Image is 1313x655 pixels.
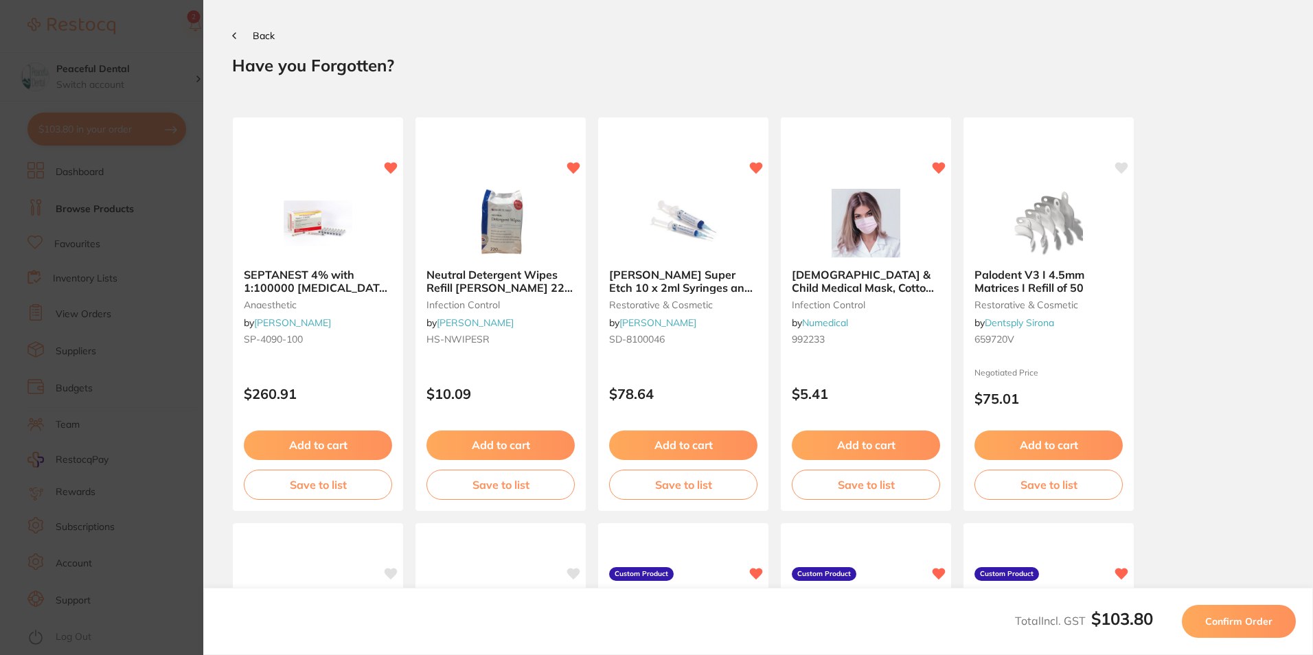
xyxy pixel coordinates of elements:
[244,430,392,459] button: Add to cart
[232,30,275,41] button: Back
[253,30,275,42] span: Back
[609,268,757,294] b: HENRY SCHEIN Super Etch 10 x 2ml Syringes and 50 Tips
[609,386,757,402] p: $78.64
[1205,615,1272,628] span: Confirm Order
[974,334,1123,345] small: 659720V
[792,430,940,459] button: Add to cart
[619,317,696,329] a: [PERSON_NAME]
[426,334,575,345] small: HS-NWIPESR
[974,391,1123,406] p: $75.01
[821,189,911,257] img: Lady & Child Medical Mask, Cotton Inner Layer, 3-Ply
[609,567,674,581] label: Custom Product
[1015,614,1153,628] span: Total Incl. GST
[609,334,757,345] small: SD-8100046
[244,334,392,345] small: SP-4090-100
[244,470,392,500] button: Save to list
[426,268,575,294] b: Neutral Detergent Wipes Refill HENRY SCHEIN 220 pack
[426,430,575,459] button: Add to cart
[232,55,1284,76] h2: Have you Forgotten?
[974,317,1054,329] span: by
[985,317,1054,329] a: Dentsply Sirona
[609,299,757,310] small: restorative & cosmetic
[792,470,940,500] button: Save to list
[792,299,940,310] small: infection control
[426,299,575,310] small: infection control
[244,317,331,329] span: by
[1182,605,1296,638] button: Confirm Order
[802,317,848,329] a: Numedical
[639,189,728,257] img: HENRY SCHEIN Super Etch 10 x 2ml Syringes and 50 Tips
[437,317,514,329] a: [PERSON_NAME]
[792,268,940,294] b: Lady & Child Medical Mask, Cotton Inner Layer, 3-Ply
[974,299,1123,310] small: restorative & cosmetic
[792,334,940,345] small: 992233
[273,189,363,257] img: SEPTANEST 4% with 1:100000 adrenalin 2.2ml 2xBox 50 GOLD
[244,268,392,294] b: SEPTANEST 4% with 1:100000 adrenalin 2.2ml 2xBox 50 GOLD
[456,189,545,257] img: Neutral Detergent Wipes Refill HENRY SCHEIN 220 pack
[792,567,856,581] label: Custom Product
[426,386,575,402] p: $10.09
[974,268,1123,294] b: Palodent V3 I 4.5mm Matrices I Refill of 50
[792,386,940,402] p: $5.41
[609,317,696,329] span: by
[244,386,392,402] p: $260.91
[244,299,392,310] small: anaesthetic
[609,470,757,500] button: Save to list
[609,430,757,459] button: Add to cart
[426,470,575,500] button: Save to list
[974,430,1123,459] button: Add to cart
[792,317,848,329] span: by
[1004,189,1093,257] img: Palodent V3 I 4.5mm Matrices I Refill of 50
[974,368,1123,378] small: Negotiated Price
[974,567,1039,581] label: Custom Product
[426,317,514,329] span: by
[254,317,331,329] a: [PERSON_NAME]
[974,470,1123,500] button: Save to list
[1091,608,1153,629] b: $103.80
